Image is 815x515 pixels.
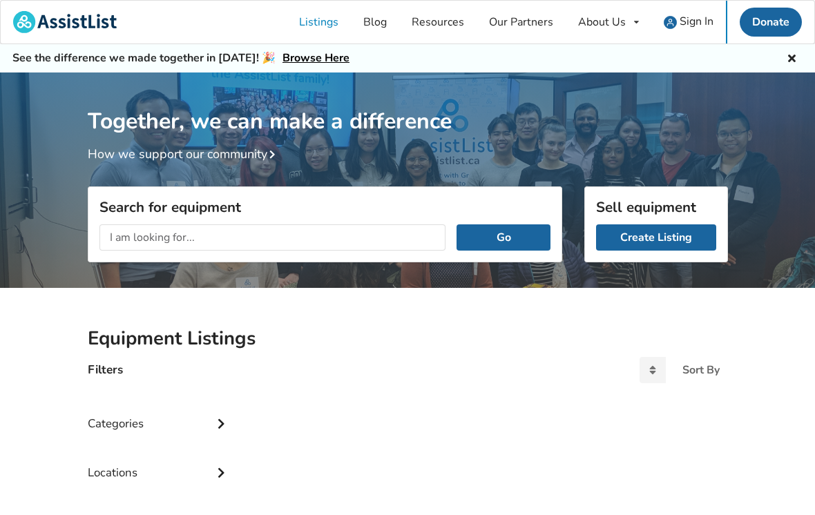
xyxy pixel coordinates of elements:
[88,146,281,162] a: How we support our community
[477,1,566,43] a: Our Partners
[740,8,802,37] a: Donate
[282,50,349,66] a: Browse Here
[680,14,713,29] span: Sign In
[457,224,550,251] button: Go
[99,224,446,251] input: I am looking for...
[578,17,626,28] div: About Us
[88,327,728,351] h2: Equipment Listings
[99,198,550,216] h3: Search for equipment
[88,389,231,438] div: Categories
[651,1,726,43] a: user icon Sign In
[664,16,677,29] img: user icon
[88,438,231,487] div: Locations
[399,1,477,43] a: Resources
[88,362,123,378] h4: Filters
[351,1,399,43] a: Blog
[12,51,349,66] h5: See the difference we made together in [DATE]! 🎉
[287,1,351,43] a: Listings
[596,224,716,251] a: Create Listing
[596,198,716,216] h3: Sell equipment
[88,72,728,135] h1: Together, we can make a difference
[682,365,720,376] div: Sort By
[13,11,117,33] img: assistlist-logo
